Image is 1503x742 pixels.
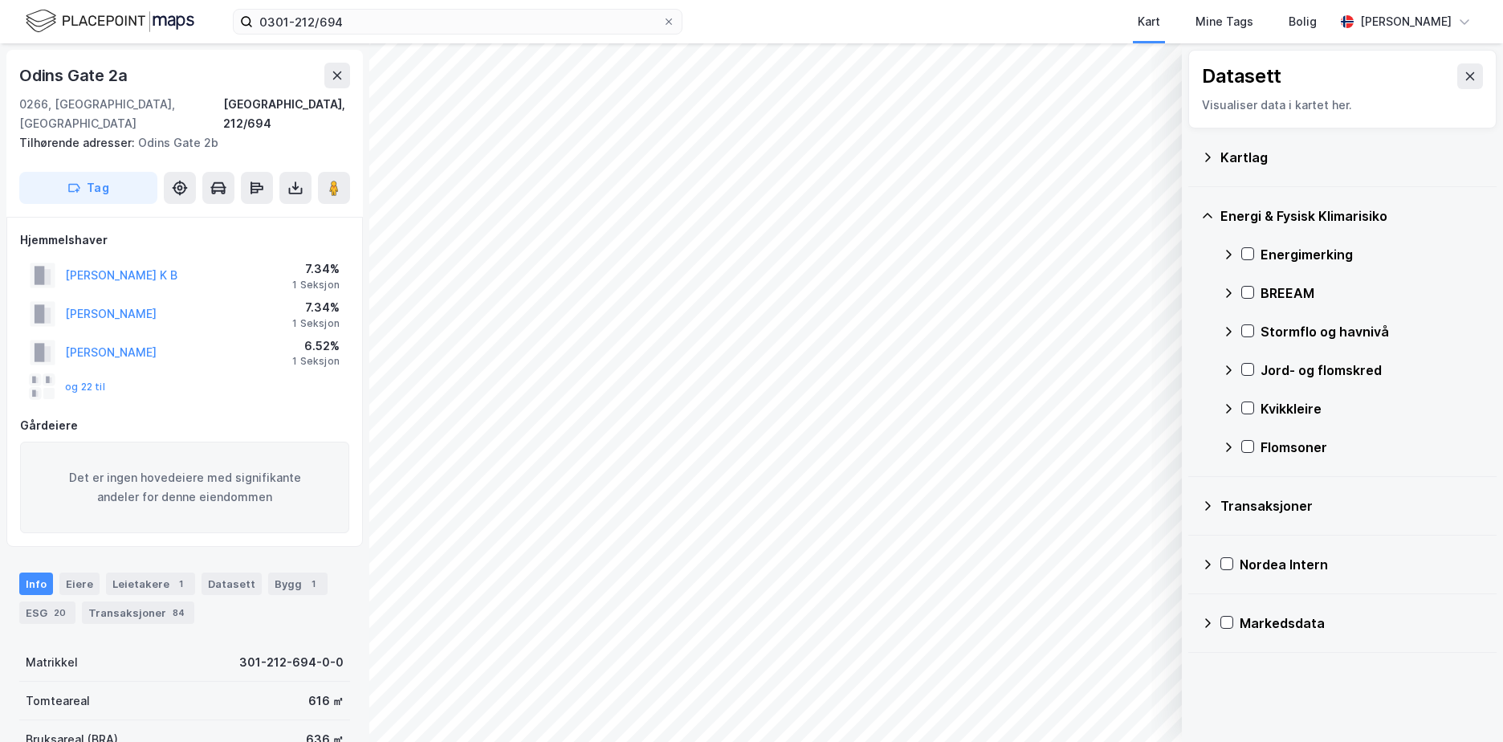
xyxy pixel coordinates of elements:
[1261,438,1484,457] div: Flomsoner
[26,653,78,672] div: Matrikkel
[19,63,130,88] div: Odins Gate 2a
[202,573,262,595] div: Datasett
[59,573,100,595] div: Eiere
[20,230,349,250] div: Hjemmelshaver
[19,136,138,149] span: Tilhørende adresser:
[173,576,189,592] div: 1
[19,172,157,204] button: Tag
[169,605,188,621] div: 84
[223,95,350,133] div: [GEOGRAPHIC_DATA], 212/694
[1240,614,1484,633] div: Markedsdata
[106,573,195,595] div: Leietakere
[292,279,340,291] div: 1 Seksjon
[1261,322,1484,341] div: Stormflo og havnivå
[1195,12,1253,31] div: Mine Tags
[51,605,69,621] div: 20
[1289,12,1317,31] div: Bolig
[19,133,337,153] div: Odins Gate 2b
[20,442,349,533] div: Det er ingen hovedeiere med signifikante andeler for denne eiendommen
[1261,399,1484,418] div: Kvikkleire
[20,416,349,435] div: Gårdeiere
[292,317,340,330] div: 1 Seksjon
[82,601,194,624] div: Transaksjoner
[1261,361,1484,380] div: Jord- og flomskred
[19,601,75,624] div: ESG
[292,336,340,356] div: 6.52%
[308,691,344,711] div: 616 ㎡
[1360,12,1452,31] div: [PERSON_NAME]
[292,259,340,279] div: 7.34%
[1202,96,1483,115] div: Visualiser data i kartet her.
[292,355,340,368] div: 1 Seksjon
[305,576,321,592] div: 1
[1261,283,1484,303] div: BREEAM
[1220,148,1484,167] div: Kartlag
[1423,665,1503,742] iframe: Chat Widget
[239,653,344,672] div: 301-212-694-0-0
[1240,555,1484,574] div: Nordea Intern
[19,573,53,595] div: Info
[1220,206,1484,226] div: Energi & Fysisk Klimarisiko
[292,298,340,317] div: 7.34%
[268,573,328,595] div: Bygg
[1220,496,1484,516] div: Transaksjoner
[1138,12,1160,31] div: Kart
[1261,245,1484,264] div: Energimerking
[253,10,662,34] input: Søk på adresse, matrikkel, gårdeiere, leietakere eller personer
[19,95,223,133] div: 0266, [GEOGRAPHIC_DATA], [GEOGRAPHIC_DATA]
[26,691,90,711] div: Tomteareal
[1202,63,1281,89] div: Datasett
[26,7,194,35] img: logo.f888ab2527a4732fd821a326f86c7f29.svg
